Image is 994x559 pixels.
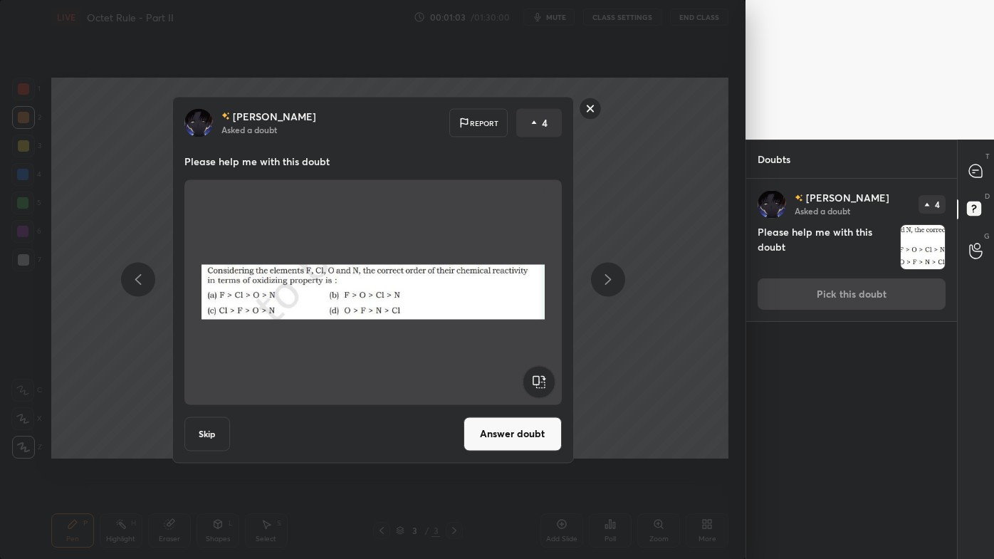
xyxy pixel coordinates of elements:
img: no-rating-badge.077c3623.svg [221,113,230,120]
p: 4 [542,115,548,130]
p: T [985,151,990,162]
p: [PERSON_NAME] [233,110,316,122]
p: Please help me with this doubt [184,154,562,168]
p: 4 [935,200,940,209]
div: grid [746,179,957,559]
p: Asked a doubt [221,123,277,135]
p: D [985,191,990,202]
button: Answer doubt [464,417,562,451]
p: G [984,231,990,241]
button: Skip [184,417,230,451]
p: Asked a doubt [795,205,850,216]
div: Report [449,108,508,137]
img: 17592392068YF28E.JPEG [901,225,945,269]
img: no-rating-badge.077c3623.svg [795,194,803,202]
p: Doubts [746,140,802,178]
h4: Please help me with this doubt [758,224,894,270]
img: 34859b3c06384f42a9f0498ed420d668.jpg [758,190,786,219]
img: 34859b3c06384f42a9f0498ed420d668.jpg [184,108,213,137]
img: 17592392068YF28E.JPEG [202,185,545,399]
p: [PERSON_NAME] [806,192,889,204]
